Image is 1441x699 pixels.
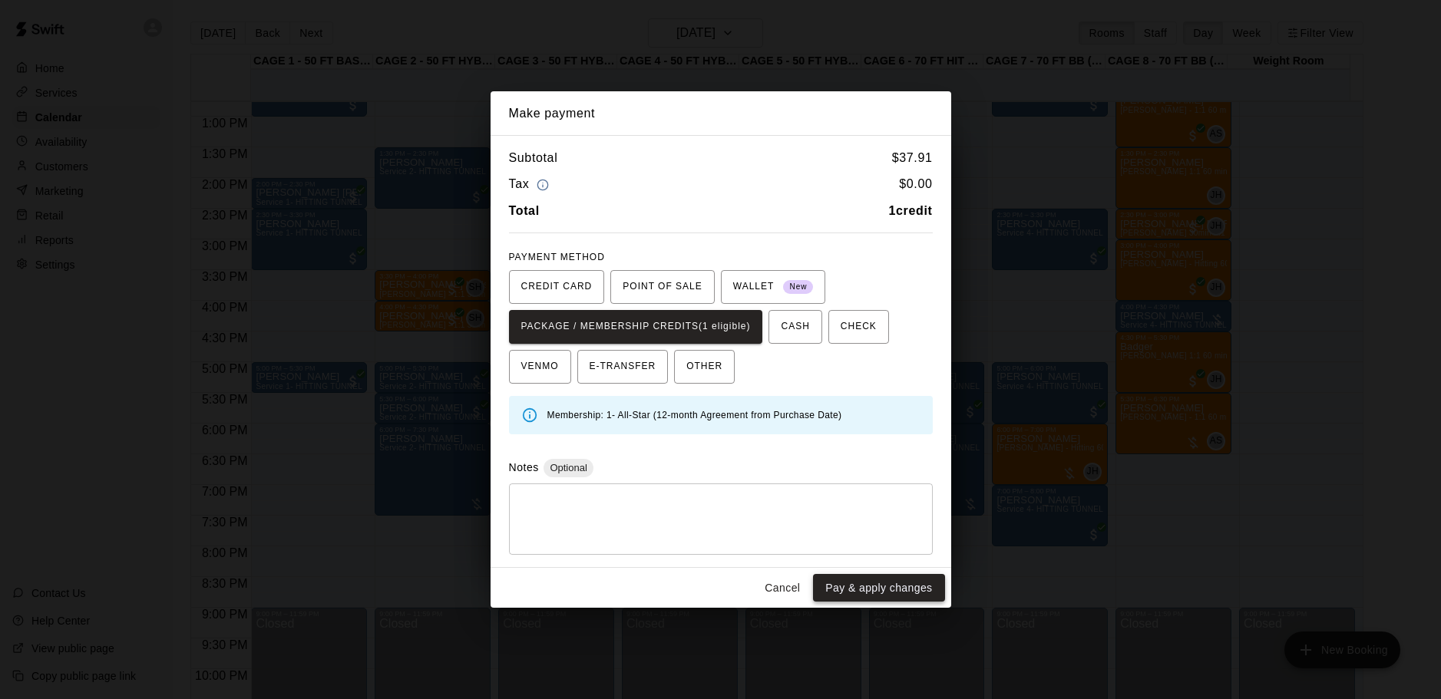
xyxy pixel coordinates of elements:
span: OTHER [686,354,722,379]
span: CREDIT CARD [521,275,593,299]
button: E-TRANSFER [577,350,669,384]
span: POINT OF SALE [623,275,702,299]
span: E-TRANSFER [590,354,656,379]
b: Total [509,204,540,217]
button: POINT OF SALE [610,270,714,304]
span: Membership: 1- All-Star (12-month Agreement from Purchase Date) [547,410,842,420]
h6: Subtotal [509,148,558,168]
h6: $ 37.91 [892,148,933,168]
span: CHECK [841,315,877,339]
span: WALLET [733,275,814,299]
label: Notes [509,461,539,473]
span: VENMO [521,354,559,379]
h6: Tax [509,174,554,195]
button: OTHER [674,350,735,384]
span: New [783,277,813,298]
button: Cancel [758,574,807,602]
span: PAYMENT METHOD [509,252,605,262]
b: 1 credit [889,204,933,217]
button: CREDIT CARD [509,270,605,304]
h6: $ 0.00 [899,174,932,195]
button: VENMO [509,350,571,384]
span: CASH [781,315,809,339]
h2: Make payment [491,91,951,136]
button: CHECK [828,310,889,344]
button: Pay & apply changes [813,574,944,602]
button: PACKAGE / MEMBERSHIP CREDITS(1 eligible) [509,310,763,344]
span: PACKAGE / MEMBERSHIP CREDITS (1 eligible) [521,315,751,339]
button: WALLET New [721,270,826,304]
button: CASH [768,310,821,344]
span: Optional [544,462,593,473]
